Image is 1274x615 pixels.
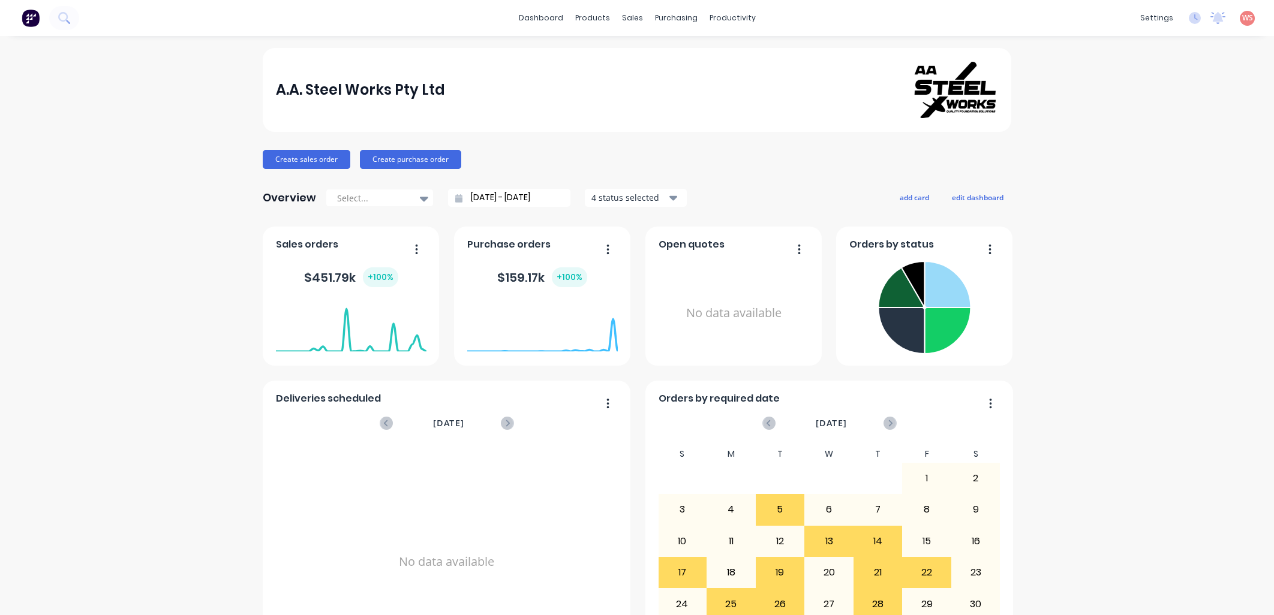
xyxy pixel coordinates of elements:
div: 14 [854,526,902,556]
img: A.A. Steel Works Pty Ltd [914,62,998,119]
div: Overview [263,186,316,210]
img: Factory [22,9,40,27]
div: 18 [707,557,755,587]
span: WS [1242,13,1253,23]
span: [DATE] [433,417,464,430]
div: 11 [707,526,755,556]
span: Purchase orders [467,237,551,252]
div: 13 [805,526,853,556]
div: settings [1134,9,1179,27]
span: [DATE] [816,417,847,430]
div: F [902,445,951,463]
div: + 100 % [363,267,398,287]
div: $ 159.17k [497,267,587,287]
button: edit dashboard [944,189,1011,205]
div: 5 [756,495,804,524]
div: products [569,9,616,27]
div: 19 [756,557,804,587]
div: 21 [854,557,902,587]
div: 2 [952,463,1000,493]
div: A.A. Steel Works Pty Ltd [276,78,445,102]
button: Create purchase order [360,150,461,169]
a: dashboard [513,9,569,27]
div: 12 [756,526,804,556]
div: S [658,445,707,463]
div: S [951,445,1000,463]
span: Open quotes [659,237,725,252]
button: 4 status selected [585,189,687,207]
div: 8 [903,495,951,524]
div: M [707,445,756,463]
div: 6 [805,495,853,524]
button: Create sales order [263,150,350,169]
span: Sales orders [276,237,338,252]
div: W [804,445,854,463]
div: 4 status selected [591,191,667,204]
div: T [756,445,805,463]
div: 15 [903,526,951,556]
div: 16 [952,526,1000,556]
div: sales [616,9,649,27]
div: $ 451.79k [304,267,398,287]
span: Orders by status [849,237,934,252]
div: productivity [704,9,762,27]
div: 3 [659,495,707,524]
div: 10 [659,526,707,556]
div: 4 [707,495,755,524]
div: 20 [805,557,853,587]
div: 9 [952,495,1000,524]
div: purchasing [649,9,704,27]
div: No data available [659,257,809,370]
span: Orders by required date [659,391,780,406]
div: 17 [659,557,707,587]
button: add card [892,189,937,205]
div: T [854,445,903,463]
div: 1 [903,463,951,493]
div: 7 [854,495,902,524]
div: + 100 % [552,267,587,287]
div: 22 [903,557,951,587]
div: 23 [952,557,1000,587]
